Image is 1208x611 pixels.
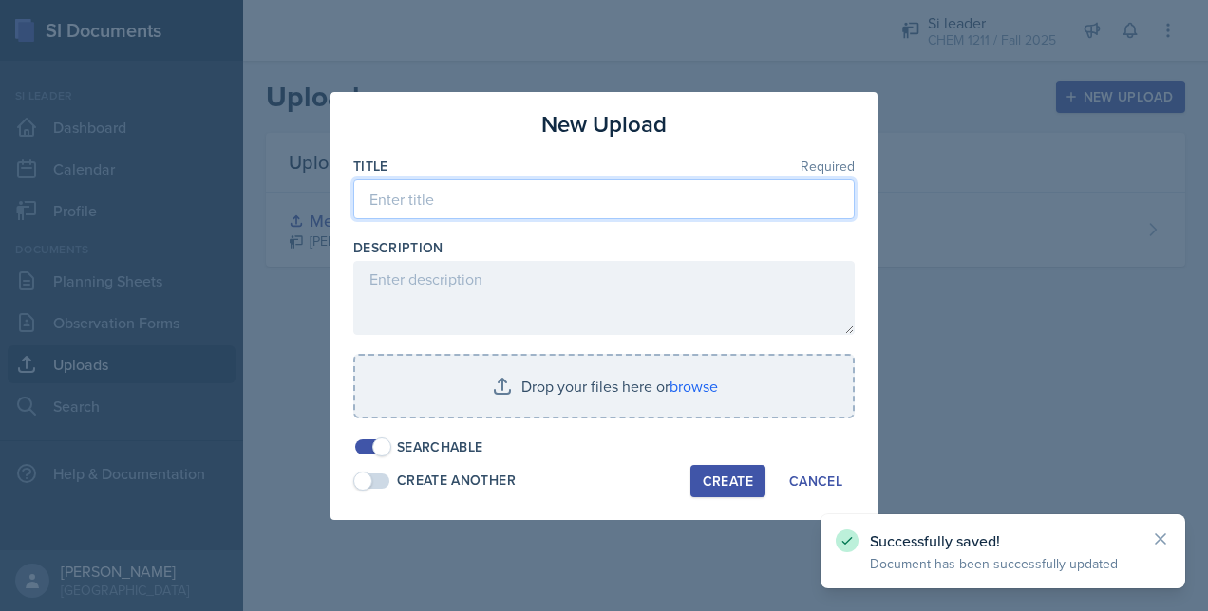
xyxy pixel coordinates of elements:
label: Title [353,157,388,176]
div: Searchable [397,437,483,457]
div: Create Another [397,471,516,491]
span: Required [801,159,855,173]
p: Successfully saved! [870,531,1136,550]
button: Create [690,465,765,497]
button: Cancel [777,465,855,497]
input: Enter title [353,179,855,219]
div: Create [703,473,753,489]
p: Document has been successfully updated [870,554,1136,573]
h3: New Upload [541,107,667,141]
label: Description [353,238,444,257]
div: Cancel [789,473,842,489]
